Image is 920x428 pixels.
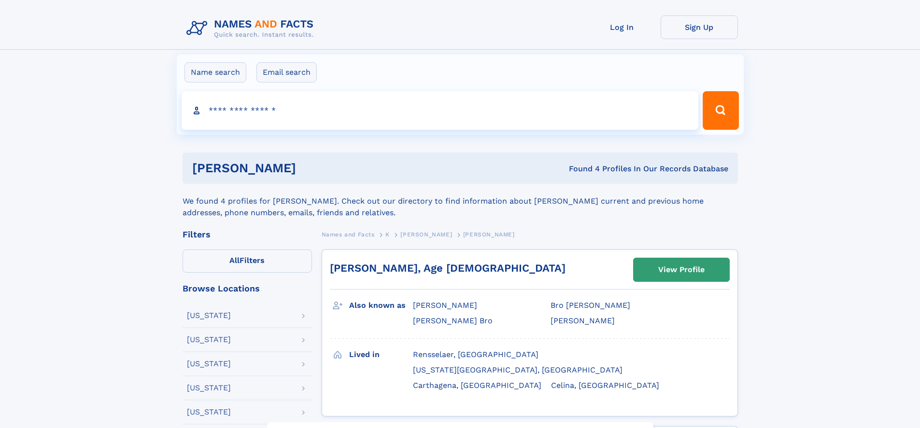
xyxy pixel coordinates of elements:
[183,284,312,293] div: Browse Locations
[322,228,375,240] a: Names and Facts
[187,408,231,416] div: [US_STATE]
[703,91,738,130] button: Search Button
[349,297,413,314] h3: Also known as
[183,230,312,239] div: Filters
[400,228,452,240] a: [PERSON_NAME]
[413,381,541,390] span: Carthagena, [GEOGRAPHIC_DATA]
[184,62,246,83] label: Name search
[658,259,705,281] div: View Profile
[551,381,659,390] span: Celina, [GEOGRAPHIC_DATA]
[182,91,699,130] input: search input
[187,312,231,319] div: [US_STATE]
[385,228,390,240] a: K
[187,360,231,368] div: [US_STATE]
[330,262,566,274] a: [PERSON_NAME], Age [DEMOGRAPHIC_DATA]
[551,316,615,325] span: [PERSON_NAME]
[256,62,317,83] label: Email search
[583,15,661,39] a: Log In
[413,350,538,359] span: Rensselaer, [GEOGRAPHIC_DATA]
[349,346,413,363] h3: Lived in
[413,301,477,310] span: [PERSON_NAME]
[385,231,390,238] span: K
[551,301,630,310] span: Bro [PERSON_NAME]
[192,162,433,174] h1: [PERSON_NAME]
[229,256,240,265] span: All
[183,184,738,219] div: We found 4 profiles for [PERSON_NAME]. Check out our directory to find information about [PERSON_...
[183,15,322,41] img: Logo Names and Facts
[187,336,231,344] div: [US_STATE]
[413,365,623,374] span: [US_STATE][GEOGRAPHIC_DATA], [GEOGRAPHIC_DATA]
[413,316,493,325] span: [PERSON_NAME] Bro
[463,231,515,238] span: [PERSON_NAME]
[183,249,312,273] label: Filters
[661,15,738,39] a: Sign Up
[634,258,729,281] a: View Profile
[432,164,728,174] div: Found 4 Profiles In Our Records Database
[187,384,231,392] div: [US_STATE]
[400,231,452,238] span: [PERSON_NAME]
